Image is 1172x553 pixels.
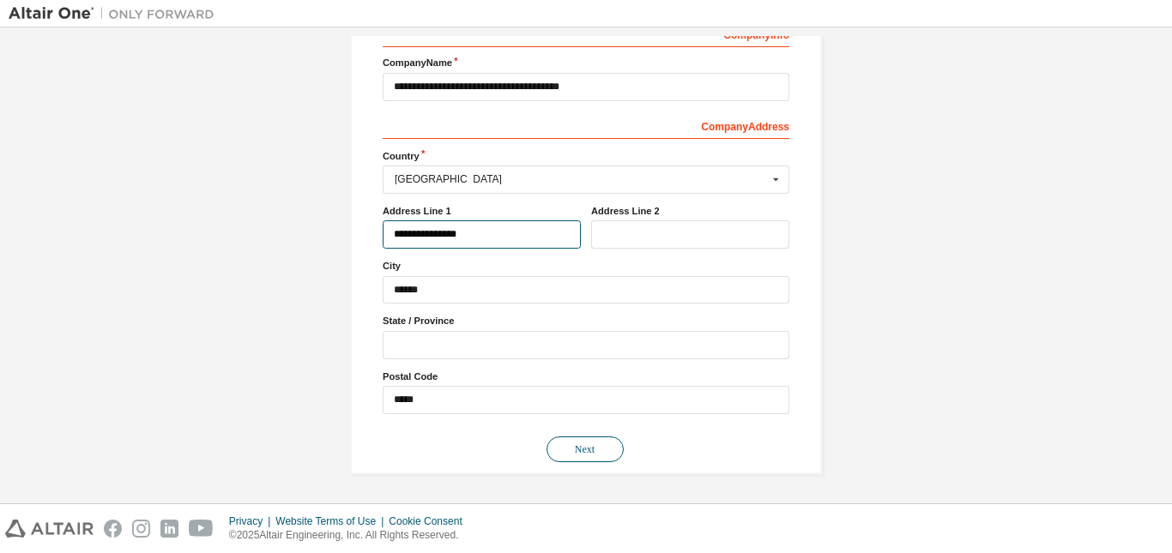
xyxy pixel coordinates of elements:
label: Address Line 2 [591,204,789,218]
div: Company Address [383,111,789,139]
label: City [383,259,789,273]
label: Country [383,149,789,163]
button: Next [547,436,624,462]
label: Address Line 1 [383,204,581,218]
div: [GEOGRAPHIC_DATA] [395,174,768,184]
img: instagram.svg [132,520,150,538]
img: facebook.svg [104,520,122,538]
img: altair_logo.svg [5,520,94,538]
label: State / Province [383,314,789,328]
p: © 2025 Altair Engineering, Inc. All Rights Reserved. [229,528,473,543]
label: Postal Code [383,370,789,383]
div: Privacy [229,514,275,528]
div: Website Terms of Use [275,514,389,528]
label: Company Name [383,56,789,69]
img: linkedin.svg [160,520,178,538]
img: youtube.svg [189,520,214,538]
img: Altair One [9,5,223,22]
div: Cookie Consent [389,514,472,528]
